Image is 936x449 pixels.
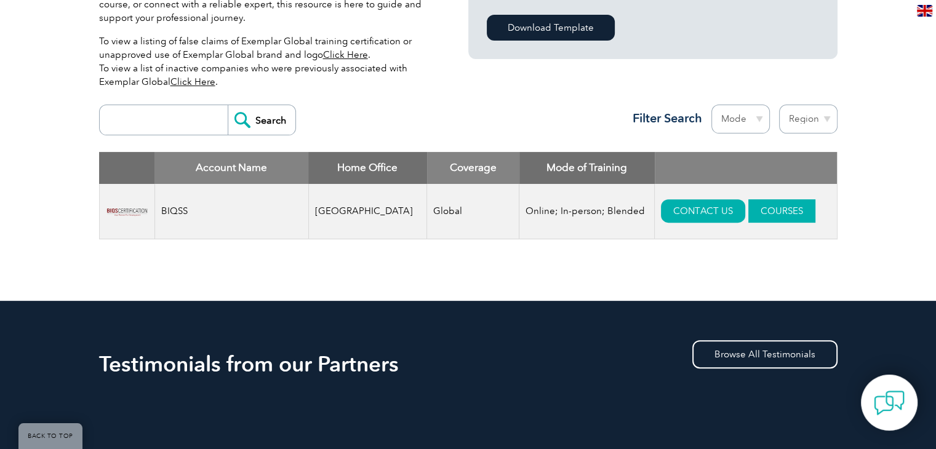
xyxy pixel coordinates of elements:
img: contact-chat.png [874,387,905,418]
a: CONTACT US [661,199,745,223]
a: BACK TO TOP [18,423,82,449]
a: Download Template [487,15,615,41]
td: BIQSS [154,184,308,239]
img: en [917,5,932,17]
input: Search [228,105,295,135]
a: COURSES [748,199,815,223]
td: Online; In-person; Blended [519,184,655,239]
a: Browse All Testimonials [692,340,838,368]
h2: Testimonials from our Partners [99,354,838,374]
th: Home Office: activate to sort column ascending [308,152,427,184]
td: Global [427,184,519,239]
th: : activate to sort column ascending [655,152,837,184]
a: Click Here [170,76,215,87]
p: To view a listing of false claims of Exemplar Global training certification or unapproved use of ... [99,34,431,89]
th: Account Name: activate to sort column descending [154,152,308,184]
th: Coverage: activate to sort column ascending [427,152,519,184]
th: Mode of Training: activate to sort column ascending [519,152,655,184]
td: [GEOGRAPHIC_DATA] [308,184,427,239]
img: 13dcf6a5-49c1-ed11-b597-0022481565fd-logo.png [106,190,148,232]
h3: Filter Search [625,111,702,126]
a: Click Here [323,49,368,60]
